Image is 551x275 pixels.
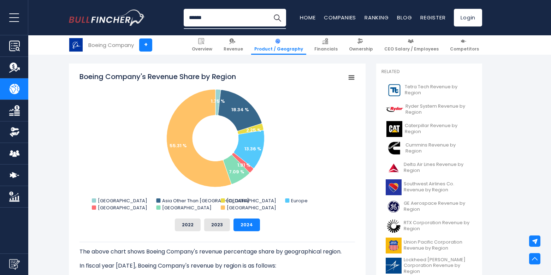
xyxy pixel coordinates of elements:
text: Europe [291,197,308,204]
a: Competitors [447,35,482,55]
span: Financials [314,46,338,52]
a: Caterpillar Revenue by Region [381,119,477,139]
img: TTEK logo [386,82,403,98]
span: Caterpillar Revenue by Region [405,123,473,135]
text: 18.34 % [231,106,249,113]
img: Ownership [9,127,20,137]
img: DAL logo [386,160,402,176]
img: BA logo [69,38,83,52]
span: Product / Geography [254,46,303,52]
a: Delta Air Lines Revenue by Region [381,158,477,178]
text: 2.25 % [246,127,261,133]
span: Ownership [349,46,373,52]
tspan: Boeing Company's Revenue Share by Region [79,72,236,82]
img: UNP logo [386,238,402,253]
span: Union Pacific Corporation Revenue by Region [404,239,473,251]
img: LMT logo [386,258,402,274]
a: Ownership [346,35,376,55]
img: CMI logo [386,141,403,156]
a: RTX Corporation Revenue by Region [381,216,477,236]
a: Product / Geography [251,35,306,55]
img: GE logo [386,199,402,215]
a: Companies [324,14,356,21]
img: R logo [386,102,403,118]
span: Cummins Revenue by Region [405,142,473,154]
a: Register [420,14,445,21]
span: RTX Corporation Revenue by Region [404,220,473,232]
a: Ranking [365,14,389,21]
button: 2022 [175,219,201,231]
span: Competitors [450,46,479,52]
a: Go to homepage [69,10,145,26]
p: Related [381,69,477,75]
span: Delta Air Lines Revenue by Region [404,162,473,174]
span: Southwest Airlines Co. Revenue by Region [404,181,473,193]
div: Boeing Company [88,41,134,49]
text: [GEOGRAPHIC_DATA] [98,197,147,204]
img: RTX logo [386,218,402,234]
img: CAT logo [386,121,403,137]
span: GE Aerospace Revenue by Region [404,201,473,213]
text: [GEOGRAPHIC_DATA] [227,204,276,211]
button: Search [268,9,286,26]
span: Overview [192,46,212,52]
text: Asia Other Than [GEOGRAPHIC_DATA] [162,197,249,204]
svg: Boeing Company's Revenue Share by Region [79,72,355,213]
a: Southwest Airlines Co. Revenue by Region [381,178,477,197]
img: LUV logo [386,179,402,195]
a: Overview [189,35,215,55]
a: Login [454,9,482,26]
span: Lockheed [PERSON_NAME] Corporation Revenue by Region [404,257,473,275]
text: 55.31 % [170,142,187,149]
text: [GEOGRAPHIC_DATA] [98,204,147,211]
text: 1.91 % [237,162,250,168]
text: [GEOGRAPHIC_DATA] [227,197,276,204]
a: Home [300,14,315,21]
text: 13.36 % [244,145,261,152]
span: Revenue [224,46,243,52]
a: GE Aerospace Revenue by Region [381,197,477,216]
a: CEO Salary / Employees [381,35,442,55]
span: Ryder System Revenue by Region [405,103,473,115]
text: 7.09 % [229,168,244,175]
a: Ryder System Revenue by Region [381,100,477,119]
p: In fiscal year [DATE], Boeing Company's revenue by region is as follows: [79,262,355,270]
text: 1.75 % [211,98,225,104]
span: CEO Salary / Employees [384,46,439,52]
a: Financials [311,35,341,55]
a: Revenue [220,35,246,55]
a: Blog [397,14,412,21]
a: Union Pacific Corporation Revenue by Region [381,236,477,255]
a: Tetra Tech Revenue by Region [381,80,477,100]
span: Tetra Tech Revenue by Region [405,84,473,96]
a: Cummins Revenue by Region [381,139,477,158]
text: [GEOGRAPHIC_DATA] [162,204,212,211]
img: Bullfincher logo [69,10,145,26]
button: 2023 [204,219,230,231]
a: + [139,38,152,52]
p: The above chart shows Boeing Company's revenue percentage share by geographical region. [79,247,355,256]
button: 2024 [233,219,260,231]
